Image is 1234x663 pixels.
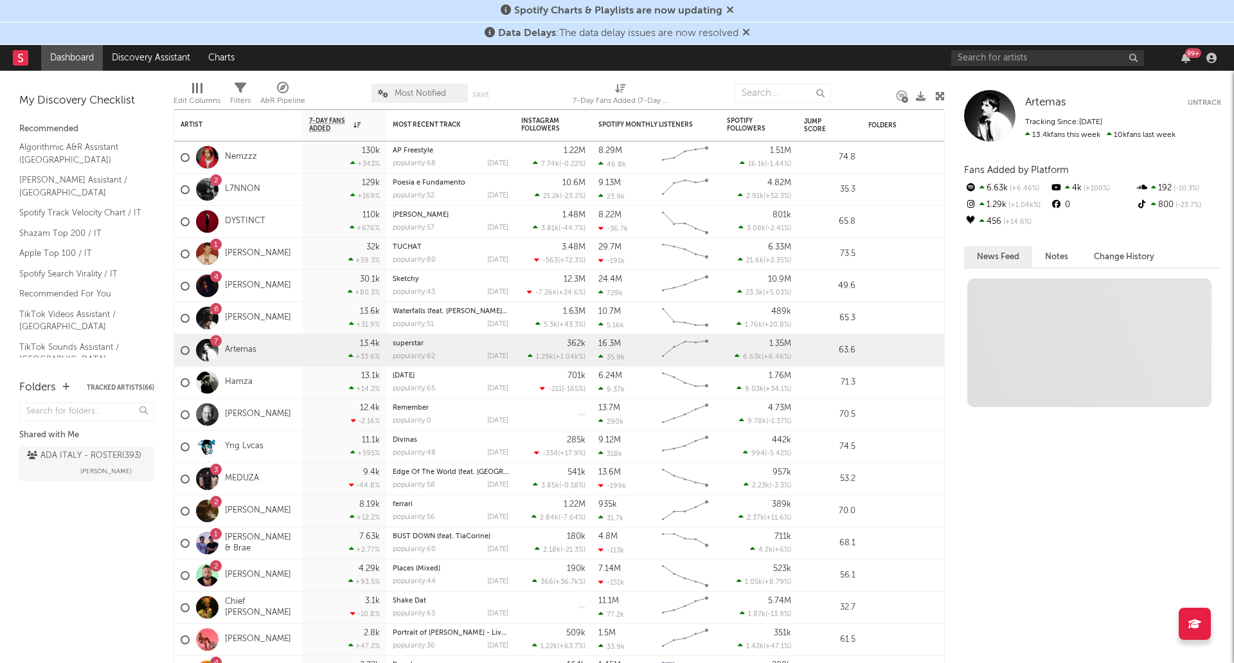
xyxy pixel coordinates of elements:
[598,257,625,265] div: -191k
[598,385,625,394] div: 9.37k
[767,161,789,168] span: -1.44 %
[752,482,769,489] span: 2.23k
[738,256,791,264] div: ( )
[498,28,556,39] span: Data Delays
[19,267,141,281] a: Spotify Search Virality / IT
[765,193,789,200] span: +52.3 %
[598,211,621,219] div: 8.22M
[735,352,791,361] div: ( )
[472,91,489,98] button: Save
[747,225,765,232] span: 3.08k
[349,320,380,329] div: +31.9 %
[568,468,586,477] div: 541k
[360,307,380,316] div: 13.6k
[393,501,413,508] a: ferrari
[564,275,586,284] div: 12.3M
[573,93,669,109] div: 7-Day Fans Added (7-Day Fans Added)
[349,481,380,489] div: -44.8 %
[350,159,380,168] div: +343 %
[534,449,586,457] div: ( )
[567,340,586,348] div: 362k
[1025,131,1176,139] span: 10k fans last week
[514,6,722,16] span: Spotify Charts & Playlists are now updating
[738,513,791,522] div: ( )
[19,140,141,167] a: Algorithmic A&R Assistant ([GEOGRAPHIC_DATA])
[393,308,508,315] div: Waterfalls (feat. Sam Harper & Bobby Harvey) [Ely Oaks Remix]
[560,225,584,232] span: -44.7 %
[393,437,508,444] div: Divinas
[573,77,669,114] div: 7-Day Fans Added (7-Day Fans Added)
[225,597,296,619] a: Chief [PERSON_NAME]
[764,322,789,329] span: +20.8 %
[393,404,429,412] a: Remember
[598,289,623,297] div: 729k
[395,89,446,98] span: Most Notified
[487,417,508,424] div: [DATE]
[360,275,380,284] div: 30.1k
[393,417,431,424] div: popularity: 0
[393,340,424,347] a: superstar
[559,322,584,329] span: +43.3 %
[768,404,791,412] div: 4.73M
[393,501,508,508] div: ferrari
[225,505,291,516] a: [PERSON_NAME]
[498,28,738,39] span: : The data delay issues are now resolved
[656,238,714,270] svg: Chart title
[544,322,557,329] span: 5.3k
[359,500,380,509] div: 8.19k
[772,436,791,444] div: 442k
[964,197,1050,213] div: 1.29k
[1008,185,1039,192] span: +6.46 %
[1136,180,1221,197] div: 192
[487,321,508,328] div: [DATE]
[598,482,626,490] div: -199k
[564,147,586,155] div: 1.22M
[727,117,772,132] div: Spotify Followers
[393,179,465,186] a: Poesia e Fundamento
[393,147,508,154] div: AP Freestyle
[393,212,508,219] div: SHAKO MAKO
[393,597,426,604] a: Shake Dat
[80,464,132,479] span: [PERSON_NAME]
[804,439,855,455] div: 74.5
[562,193,584,200] span: -23.2 %
[1025,118,1102,126] span: Tracking Since: [DATE]
[770,147,791,155] div: 1.51M
[487,514,508,521] div: [DATE]
[765,257,789,264] span: +2.35 %
[362,436,380,444] div: 11.1k
[87,385,154,391] button: Tracked Artists(66)
[1025,96,1066,109] a: Artemas
[225,313,291,323] a: [PERSON_NAME]
[769,372,791,380] div: 1.76M
[1001,219,1032,226] span: +14.6 %
[536,354,553,361] span: 1.29k
[656,302,714,334] svg: Chart title
[656,495,714,527] svg: Chart title
[393,372,508,379] div: YESTERDAY
[738,224,791,232] div: ( )
[393,340,508,347] div: superstar
[393,372,415,379] a: [DATE]
[393,179,508,186] div: Poesia e Fundamento
[393,224,434,232] div: popularity: 57
[804,343,855,358] div: 63.6
[350,192,380,200] div: +169 %
[1172,185,1199,192] span: -10.3 %
[225,377,253,388] a: Hamza
[541,225,559,232] span: 3.81k
[19,428,154,443] div: Shared with Me
[225,409,291,420] a: [PERSON_NAME]
[767,450,789,457] span: -5.42 %
[598,121,695,129] div: Spotify Monthly Listeners
[1032,246,1081,268] button: Notes
[393,533,490,540] a: BUST DOWN (feat. TiaCorine)
[804,214,855,230] div: 65.8
[19,93,154,109] div: My Discovery Checklist
[487,353,508,360] div: [DATE]
[562,243,586,251] div: 3.48M
[541,161,559,168] span: 7.74k
[487,192,508,199] div: [DATE]
[393,160,436,167] div: popularity: 68
[348,352,380,361] div: +33.6 %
